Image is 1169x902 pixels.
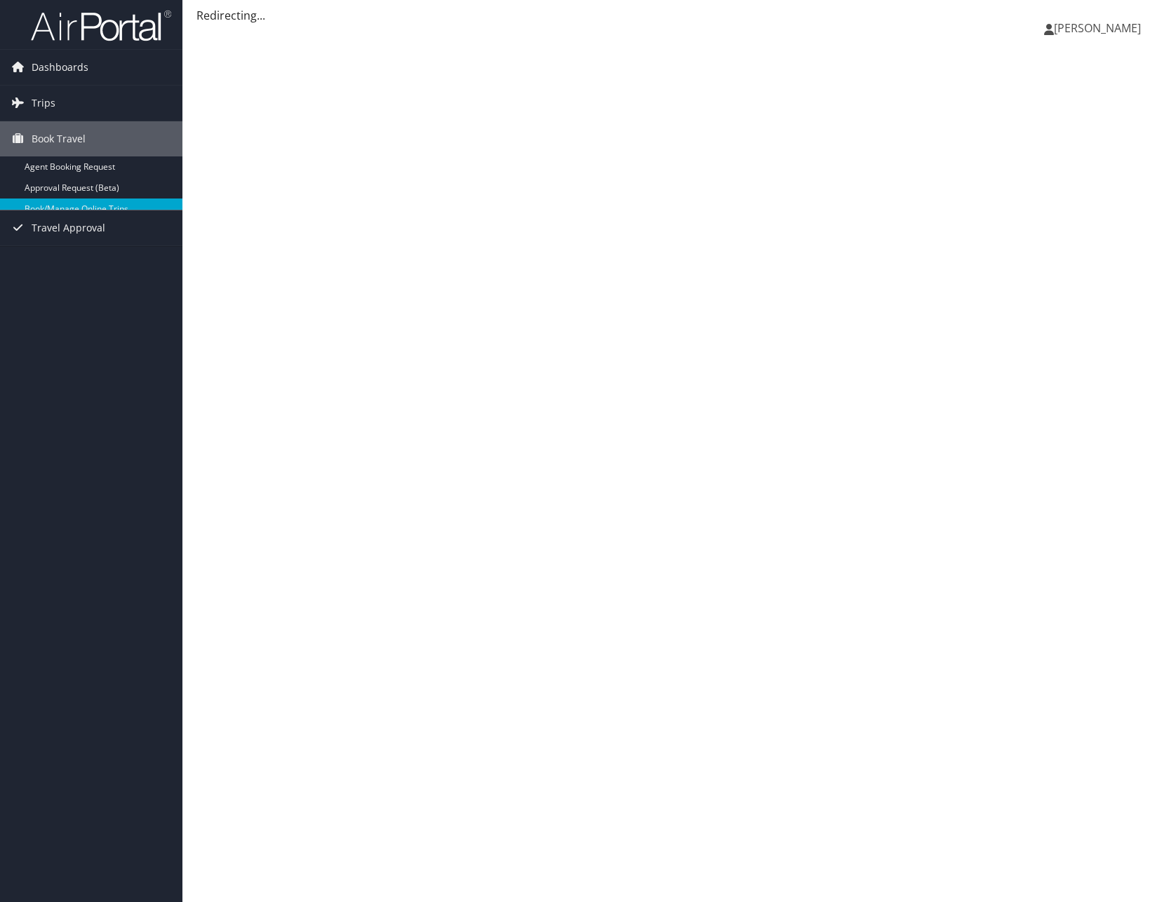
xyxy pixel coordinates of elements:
[32,121,86,156] span: Book Travel
[196,7,1155,24] div: Redirecting...
[32,50,88,85] span: Dashboards
[31,9,171,42] img: airportal-logo.png
[1044,7,1155,49] a: [PERSON_NAME]
[1054,20,1141,36] span: [PERSON_NAME]
[32,210,105,245] span: Travel Approval
[32,86,55,121] span: Trips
